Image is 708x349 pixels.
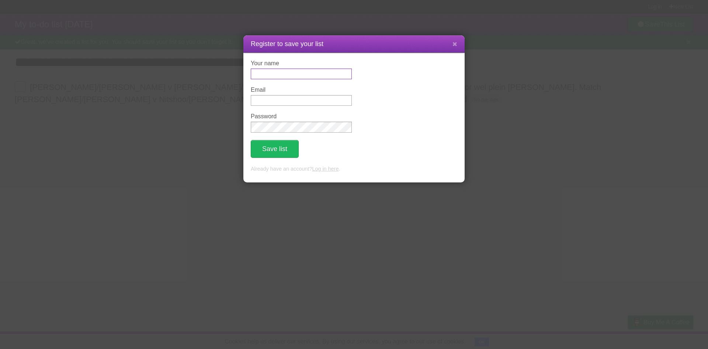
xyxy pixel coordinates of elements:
a: Log in here [312,166,339,172]
h1: Register to save your list [251,39,457,49]
label: Your name [251,60,352,67]
label: Password [251,113,352,120]
label: Email [251,87,352,93]
p: Already have an account? . [251,165,457,173]
button: Save list [251,140,299,158]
